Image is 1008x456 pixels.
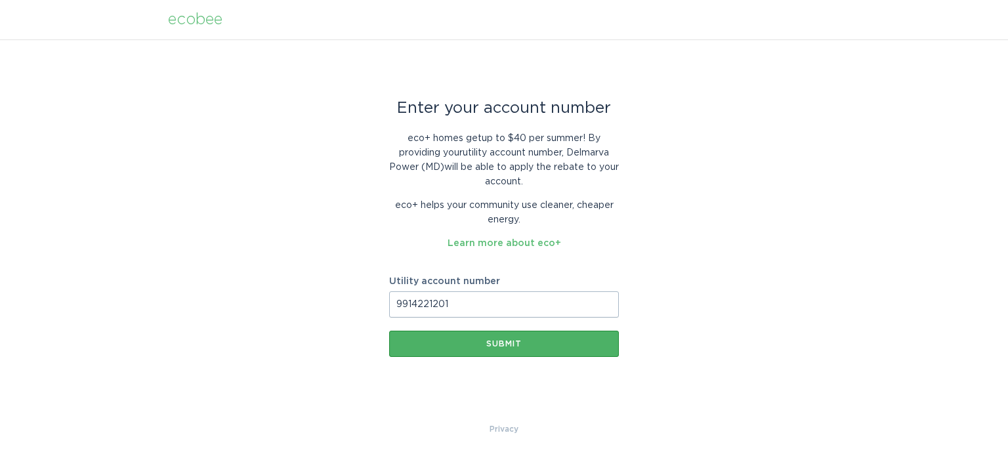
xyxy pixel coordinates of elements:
label: Utility account number [389,277,619,286]
button: Submit [389,331,619,357]
p: eco+ homes get up to $40 per summer ! By providing your utility account number , Delmarva Power (... [389,131,619,189]
div: Submit [396,340,612,348]
p: eco+ helps your community use cleaner, cheaper energy. [389,198,619,227]
div: ecobee [168,12,222,27]
div: Enter your account number [389,101,619,115]
a: Learn more about eco+ [448,239,561,248]
a: Privacy Policy & Terms of Use [490,422,518,436]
